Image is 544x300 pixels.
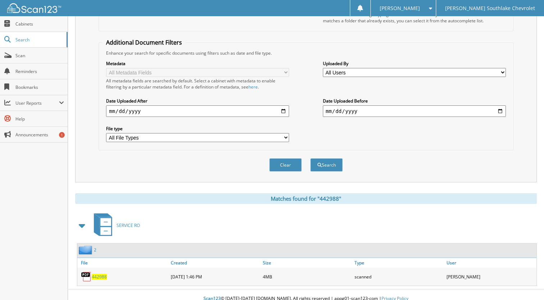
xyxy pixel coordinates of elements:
[445,258,536,268] a: User
[94,247,96,253] a: 2
[169,258,261,268] a: Created
[15,68,64,74] span: Reminders
[15,53,64,59] span: Scan
[106,98,289,104] label: Date Uploaded After
[323,60,506,67] label: Uploaded By
[106,78,289,90] div: All metadata fields are searched by default. Select a cabinet with metadata to enable filtering b...
[106,126,289,132] label: File type
[323,12,506,24] div: Select a cabinet and begin typing the name of the folder you want to search in. If the name match...
[261,258,353,268] a: Size
[77,258,169,268] a: File
[102,38,186,46] legend: Additional Document Filters
[15,84,64,90] span: Bookmarks
[323,98,506,104] label: Date Uploaded Before
[15,100,59,106] span: User Reports
[445,269,536,284] div: [PERSON_NAME]
[15,116,64,122] span: Help
[353,269,444,284] div: scanned
[106,60,289,67] label: Metadata
[15,132,64,138] span: Announcements
[353,258,444,268] a: Type
[90,211,140,240] a: SERVICE RO
[79,245,94,254] img: folder2.png
[248,84,258,90] a: here
[445,6,535,10] span: [PERSON_NAME] Southlake Chevrolet
[7,3,61,13] img: scan123-logo-white.svg
[310,158,343,172] button: Search
[169,269,261,284] div: [DATE] 1:46 PM
[102,50,509,56] div: Enhance your search for specific documents using filters such as date and file type.
[81,271,92,282] img: PDF.png
[15,21,64,27] span: Cabinets
[75,193,537,204] div: Matches found for "442988"
[15,37,63,43] span: Search
[269,158,302,172] button: Clear
[106,105,289,117] input: start
[116,222,140,228] span: SERVICE RO
[261,269,353,284] div: 4MB
[380,6,420,10] span: [PERSON_NAME]
[59,132,65,138] div: 1
[92,274,107,280] a: 442988
[323,105,506,117] input: end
